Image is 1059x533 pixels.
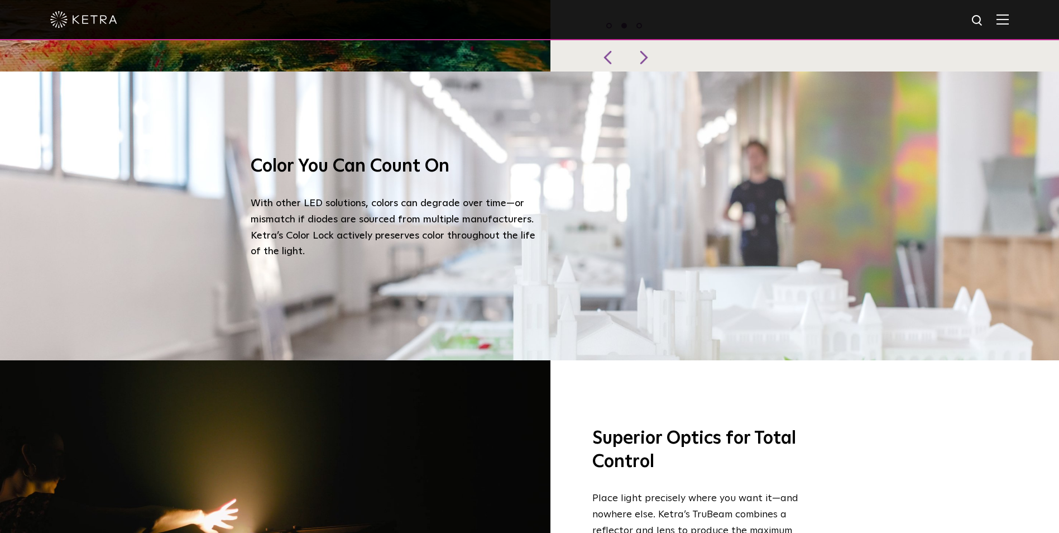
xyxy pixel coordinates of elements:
[50,11,117,28] img: ketra-logo-2019-white
[592,427,802,474] h3: Superior Optics for Total Control
[251,155,541,179] h3: Color You Can Count On
[996,14,1009,25] img: Hamburger%20Nav.svg
[971,14,985,28] img: search icon
[251,196,541,260] p: With other LED solutions, colors can degrade over time—or mismatch if diodes are sourced from mul...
